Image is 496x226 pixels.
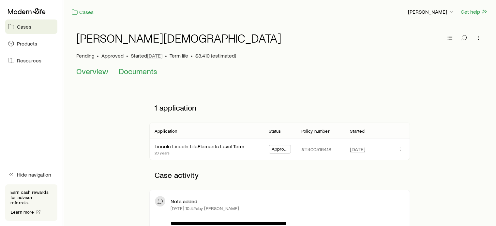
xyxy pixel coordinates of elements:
[76,52,94,59] p: Pending
[71,8,94,16] a: Cases
[171,206,239,211] p: [DATE] 10:42a by [PERSON_NAME]
[11,210,34,214] span: Learn more
[155,128,177,134] p: Application
[301,128,329,134] p: Policy number
[17,57,41,64] span: Resources
[408,8,455,15] p: [PERSON_NAME]
[170,52,188,59] span: Term life
[101,52,124,59] span: Approved
[460,8,488,16] button: Get help
[155,150,244,155] p: 20 years
[131,52,162,59] p: Started
[119,67,157,76] span: Documents
[149,165,410,185] p: Case activity
[191,52,193,59] span: •
[272,146,288,153] span: Approved
[350,128,365,134] p: Started
[126,52,128,59] span: •
[5,20,57,34] a: Cases
[269,128,281,134] p: Status
[171,198,197,205] p: Note added
[301,146,331,153] p: #T400516418
[76,67,108,76] span: Overview
[5,184,57,221] div: Earn cash rewards for advisor referrals.Learn more
[76,67,483,82] div: Case details tabs
[149,98,410,117] p: 1 application
[97,52,99,59] span: •
[408,8,455,16] button: [PERSON_NAME]
[17,23,31,30] span: Cases
[350,146,365,153] span: [DATE]
[5,53,57,68] a: Resources
[76,32,281,45] h1: [PERSON_NAME][DEMOGRAPHIC_DATA]
[5,36,57,51] a: Products
[17,171,51,178] span: Hide navigation
[147,52,162,59] span: [DATE]
[5,167,57,182] button: Hide navigation
[195,52,236,59] span: $3,410 (estimated)
[10,190,52,205] p: Earn cash rewards for advisor referrals.
[17,40,37,47] span: Products
[155,143,244,149] a: Lincoln Lincoln LifeElements Level Term
[165,52,167,59] span: •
